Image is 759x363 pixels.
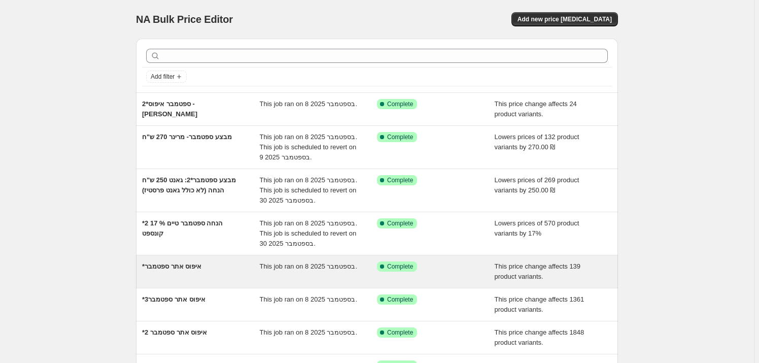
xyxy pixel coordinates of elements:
[495,328,584,346] span: This price change affects 1848 product variants.
[142,219,223,237] span: *2 17 % הנחה ספטמבר טיים קונספט
[387,176,413,184] span: Complete
[387,133,413,141] span: Complete
[517,15,612,23] span: Add new price [MEDICAL_DATA]
[260,176,358,204] span: This job ran on 8 בספטמבר 2025. This job is scheduled to revert on 30 בספטמבר 2025.
[387,295,413,304] span: Complete
[495,100,577,118] span: This price change affects 24 product variants.
[136,14,233,25] span: NA Bulk Price Editor
[495,295,584,313] span: This price change affects 1361 product variants.
[387,328,413,337] span: Complete
[142,262,201,270] span: *איפוס אתר ספטמבר
[142,295,205,303] span: *3איפוס אתר ספטמבר
[260,295,358,303] span: This job ran on 8 בספטמבר 2025.
[495,133,579,151] span: Lowers prices of 132 product variants by 270.00 ₪
[495,176,579,194] span: Lowers prices of 269 product variants by 250.00 ₪
[142,133,232,141] span: מבצע ספטמבר- מרינר 270 ש"ח
[387,219,413,227] span: Complete
[142,328,207,336] span: *2 איפוס אתר ספטמבר
[260,219,358,247] span: This job ran on 8 בספטמבר 2025. This job is scheduled to revert on 30 בספטמבר 2025.
[260,133,358,161] span: This job ran on 8 בספטמבר 2025. This job is scheduled to revert on 9 בספטמבר 2025.
[142,100,197,118] span: ספטמבר איפוס*2 - [PERSON_NAME]
[511,12,618,26] button: Add new price [MEDICAL_DATA]
[387,262,413,271] span: Complete
[495,219,579,237] span: Lowers prices of 570 product variants by 17%
[146,71,187,83] button: Add filter
[387,100,413,108] span: Complete
[260,100,358,108] span: This job ran on 8 בספטמבר 2025.
[495,262,581,280] span: This price change affects 139 product variants.
[260,328,358,336] span: This job ran on 8 בספטמבר 2025.
[142,176,236,194] span: מבצע ספטמבר*2: גאנט 250 ש"ח הנחה (לא כולל גאנט פרסטיז)
[260,262,358,270] span: This job ran on 8 בספטמבר 2025.
[151,73,175,81] span: Add filter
